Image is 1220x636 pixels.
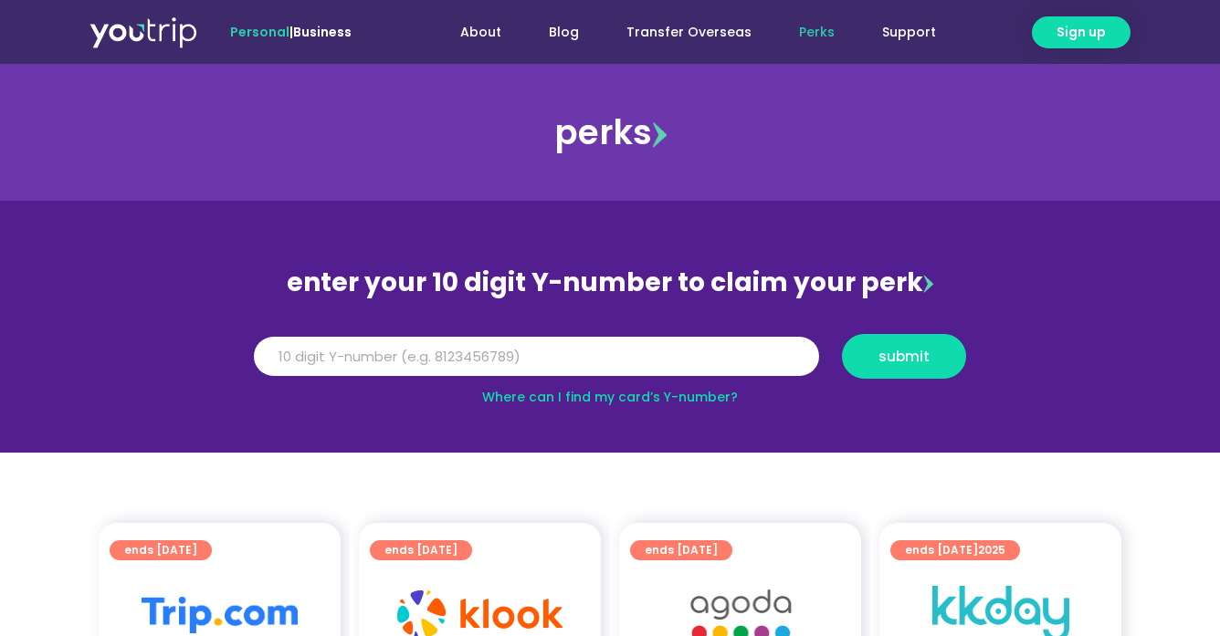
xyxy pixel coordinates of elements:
[878,349,930,363] span: submit
[858,16,960,49] a: Support
[775,16,858,49] a: Perks
[230,23,289,41] span: Personal
[842,334,966,379] button: submit
[436,16,525,49] a: About
[603,16,775,49] a: Transfer Overseas
[230,23,352,41] span: |
[482,388,738,406] a: Where can I find my card’s Y-number?
[370,540,472,560] a: ends [DATE]
[254,334,966,392] form: Y Number
[245,259,975,307] div: enter your 10 digit Y-number to claim your perk
[1057,23,1106,42] span: Sign up
[293,23,352,41] a: Business
[905,540,1005,560] span: ends [DATE]
[525,16,603,49] a: Blog
[401,16,960,49] nav: Menu
[890,540,1020,560] a: ends [DATE]2025
[978,542,1005,558] span: 2025
[1032,16,1131,48] a: Sign up
[254,337,819,377] input: 10 digit Y-number (e.g. 8123456789)
[110,540,212,560] a: ends [DATE]
[630,540,732,560] a: ends [DATE]
[124,540,197,560] span: ends [DATE]
[645,540,718,560] span: ends [DATE]
[384,540,457,560] span: ends [DATE]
